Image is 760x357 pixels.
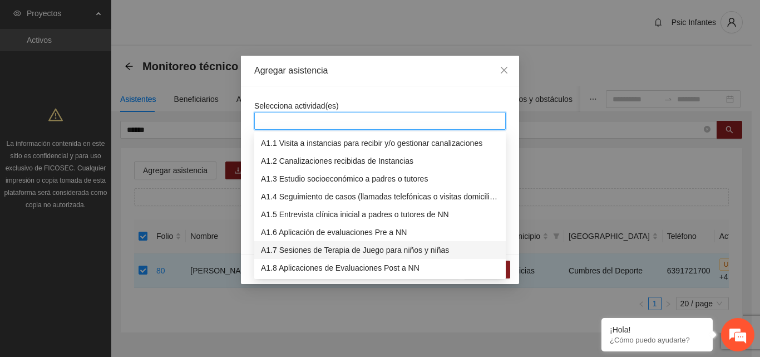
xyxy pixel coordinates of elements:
div: A1.7 Sesiones de Terapia de Juego para niños y niñas [254,241,506,259]
div: A1.3 Estudio socioeconómico a padres o tutores [254,170,506,188]
div: Chatee con nosotros ahora [58,57,187,71]
div: A1.2 Canalizaciones recibidas de Instancias [254,152,506,170]
div: A1.6 Aplicación de evaluaciones Pre a NN [254,223,506,241]
span: Estamos en línea. [65,116,154,228]
div: Agregar asistencia [254,65,506,77]
div: A1.1 Visita a instancias para recibir y/o gestionar canalizaciones [254,134,506,152]
div: A1.7 Sesiones de Terapia de Juego para niños y niñas [261,244,499,256]
div: ¡Hola! [610,325,704,334]
div: Minimizar ventana de chat en vivo [182,6,209,32]
div: A1.1 Visita a instancias para recibir y/o gestionar canalizaciones [261,137,499,149]
div: A1.2 Canalizaciones recibidas de Instancias [261,155,499,167]
div: A1.5 Entrevista clínica inicial a padres o tutores de NN [261,208,499,221]
div: A1.5 Entrevista clínica inicial a padres o tutores de NN [254,206,506,223]
p: ¿Cómo puedo ayudarte? [610,336,704,344]
textarea: Escriba su mensaje y pulse “Intro” [6,238,212,277]
div: A1.4 Seguimiento de casos (llamadas telefónicas o visitas domiciliarias) [254,188,506,206]
div: A1.4 Seguimiento de casos (llamadas telefónicas o visitas domiciliarias) [261,190,499,203]
button: Close [489,56,519,86]
div: A1.8 Aplicaciones de Evaluaciones Post a NN [254,259,506,277]
div: A1.6 Aplicación de evaluaciones Pre a NN [261,226,499,238]
span: close [500,66,509,75]
span: Selecciona actividad(es) [254,101,339,110]
div: A1.3 Estudio socioeconómico a padres o tutores [261,173,499,185]
div: A1.8 Aplicaciones de Evaluaciones Post a NN [261,262,499,274]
